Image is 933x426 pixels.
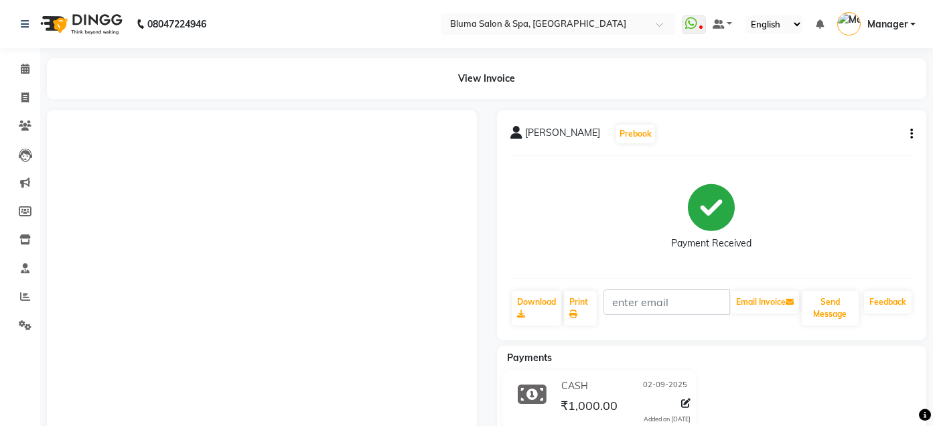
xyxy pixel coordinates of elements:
a: Download [512,291,562,326]
span: 02-09-2025 [643,379,687,393]
input: enter email [603,289,730,315]
b: 08047224946 [147,5,206,43]
div: View Invoice [47,58,926,99]
button: Send Message [802,291,859,326]
button: Prebook [616,125,655,143]
div: Added on [DATE] [644,415,691,424]
span: [PERSON_NAME] [525,126,600,145]
button: Email Invoice [731,291,799,313]
span: ₹1,000.00 [561,398,618,417]
img: logo [34,5,126,43]
span: Manager [867,17,908,31]
div: Payment Received [671,236,751,251]
img: Manager [837,12,861,35]
span: Payments [507,352,552,364]
a: Feedback [864,291,912,313]
a: Print [564,291,597,326]
span: CASH [561,379,588,393]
